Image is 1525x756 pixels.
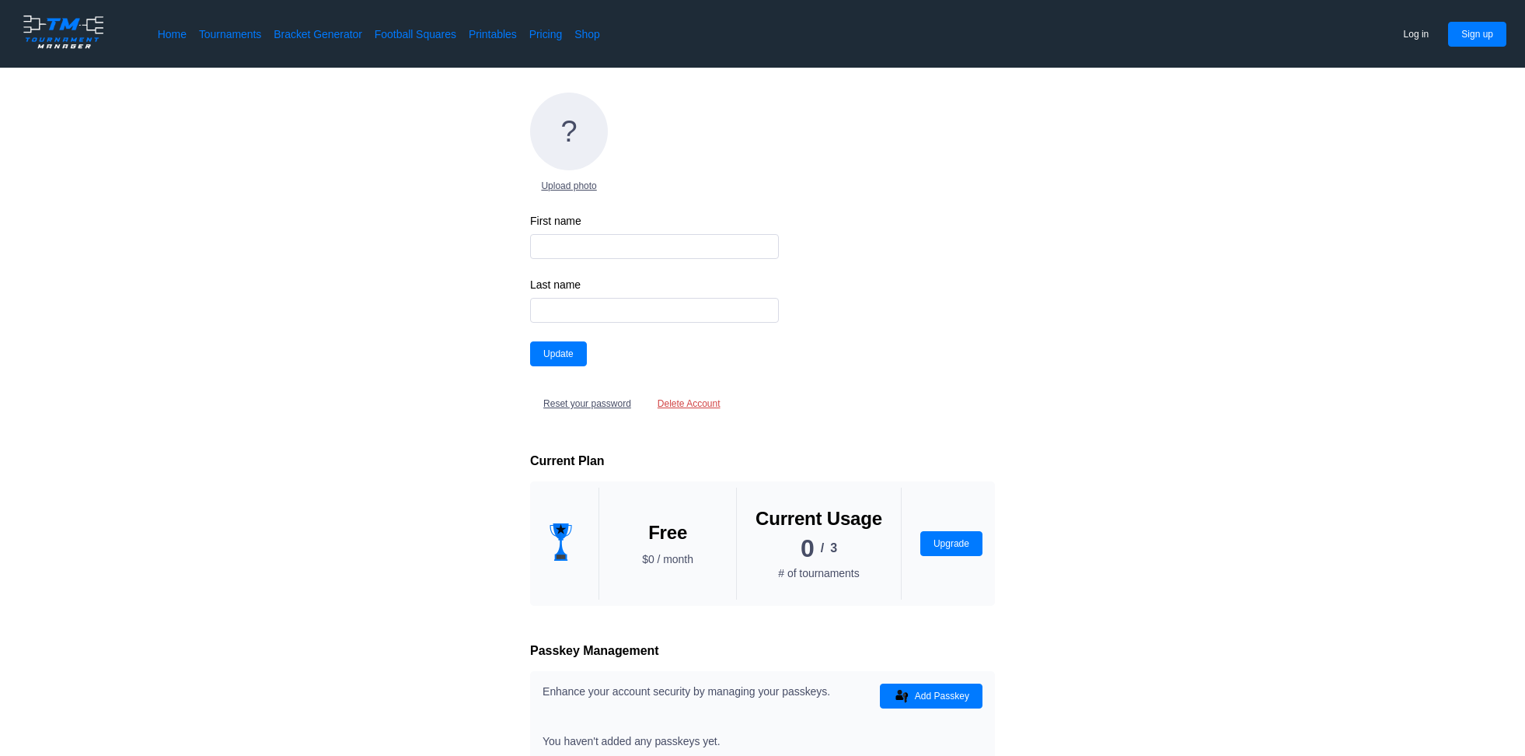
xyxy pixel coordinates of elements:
a: Printables [469,26,517,42]
button: Update [530,341,587,366]
img: logo.ffa97a18e3bf2c7d.png [19,12,108,51]
a: Tournaments [199,26,261,42]
span: ? [530,93,608,170]
label: Last name [530,278,779,292]
a: Home [158,26,187,42]
button: Upload photo [530,177,608,195]
span: 0 [801,541,815,556]
button: Delete Account [644,391,734,416]
img: trophy_dark.0b3297c893b90555eee32abe43c4767c.svg [543,523,580,561]
a: Pricing [529,26,562,42]
a: Football Squares [375,26,456,42]
label: First name [530,214,779,228]
button: Sign up [1448,22,1506,47]
span: Enhance your account security by managing your passkeys. [543,685,830,698]
span: You haven't added any passkeys yet. [543,735,720,747]
h2: Current Plan [530,453,995,469]
span: 3 [830,541,837,556]
img: FIDO_Passkey_mark_A_black.dc59a8f8c48711c442e90af6bb0a51e0.svg [893,687,912,705]
span: / [821,541,824,556]
button: Log in [1391,22,1443,47]
a: Shop [574,26,600,42]
span: $0 / month [642,553,693,565]
button: Reset your password [530,391,644,416]
span: # of tournaments [778,567,859,579]
button: Add Passkey [880,684,982,709]
h2: Free [648,520,687,545]
h2: Current Usage [756,506,882,531]
button: Upgrade [920,531,982,556]
h2: Passkey Management [530,643,995,659]
a: Bracket Generator [274,26,362,42]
